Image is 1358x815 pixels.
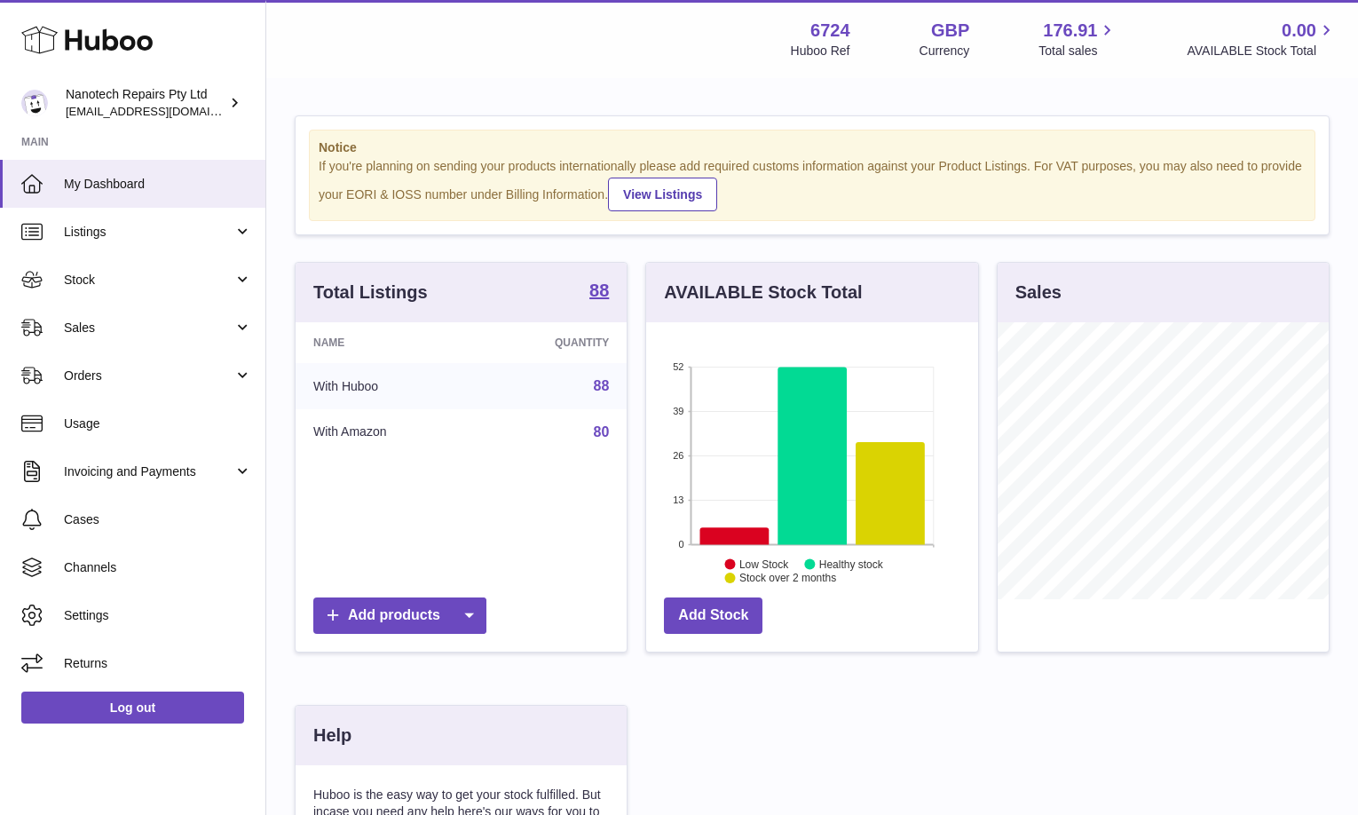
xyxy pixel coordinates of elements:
[791,43,850,59] div: Huboo Ref
[64,224,233,241] span: Listings
[739,558,789,570] text: Low Stock
[296,409,477,455] td: With Amazon
[810,19,850,43] strong: 6724
[589,281,609,303] a: 88
[313,597,486,634] a: Add products
[64,559,252,576] span: Channels
[64,415,252,432] span: Usage
[1038,43,1117,59] span: Total sales
[1187,43,1337,59] span: AVAILABLE Stock Total
[1282,19,1316,43] span: 0.00
[319,158,1306,211] div: If you're planning on sending your products internationally please add required customs informati...
[920,43,970,59] div: Currency
[608,178,717,211] a: View Listings
[589,281,609,299] strong: 88
[64,320,233,336] span: Sales
[64,463,233,480] span: Invoicing and Payments
[66,86,225,120] div: Nanotech Repairs Pty Ltd
[21,692,244,724] a: Log out
[477,322,627,363] th: Quantity
[594,424,610,439] a: 80
[64,176,252,193] span: My Dashboard
[819,558,884,570] text: Healthy stock
[66,104,261,118] span: [EMAIL_ADDRESS][DOMAIN_NAME]
[296,322,477,363] th: Name
[296,363,477,409] td: With Huboo
[594,378,610,393] a: 88
[64,368,233,384] span: Orders
[1038,19,1117,59] a: 176.91 Total sales
[313,724,351,748] h3: Help
[313,281,428,305] h3: Total Listings
[664,281,862,305] h3: AVAILABLE Stock Total
[64,272,233,289] span: Stock
[1015,281,1062,305] h3: Sales
[674,361,684,372] text: 52
[931,19,969,43] strong: GBP
[679,539,684,550] text: 0
[664,597,762,634] a: Add Stock
[64,511,252,528] span: Cases
[21,90,48,116] img: info@nanotechrepairs.com
[1043,19,1097,43] span: 176.91
[674,406,684,416] text: 39
[64,607,252,624] span: Settings
[64,655,252,672] span: Returns
[739,572,836,584] text: Stock over 2 months
[674,450,684,461] text: 26
[674,495,684,505] text: 13
[319,139,1306,156] strong: Notice
[1187,19,1337,59] a: 0.00 AVAILABLE Stock Total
